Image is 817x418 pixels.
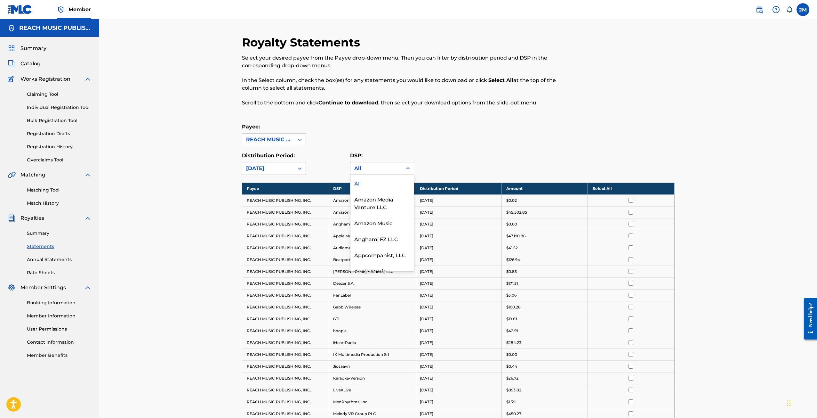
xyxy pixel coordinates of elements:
td: Apple Music [328,230,415,242]
td: Gabb Wireless [328,301,415,313]
td: REACH MUSIC PUBLISHING, INC. [242,348,328,360]
a: Public Search [753,3,766,16]
td: Deezer S.A. [328,277,415,289]
p: $41.52 [506,245,518,251]
img: Top Rightsholder [57,6,65,13]
div: Help [770,3,782,16]
img: expand [84,284,92,291]
a: Banking Information [27,299,92,306]
img: Works Registration [8,75,16,83]
div: All [350,175,414,191]
p: In the Select column, check the box(es) for any statements you would like to download or click at... [242,77,575,92]
a: Registration Drafts [27,130,92,137]
h5: REACH MUSIC PUBLISHING [19,24,92,32]
img: expand [84,171,92,179]
td: iHeartRadio [328,337,415,348]
p: $1.39 [506,399,515,405]
p: $45,502.85 [506,209,527,215]
span: Summary [20,45,46,52]
a: Member Benefits [27,352,92,359]
td: REACH MUSIC PUBLISHING, INC. [242,230,328,242]
div: Amazon Music [350,215,414,231]
td: Amazon Music [328,206,415,218]
p: $26.72 [506,375,518,381]
td: [DATE] [415,218,501,230]
img: Summary [8,45,15,52]
td: [DATE] [415,325,501,337]
a: Summary [27,230,92,237]
span: Works Registration [20,75,70,83]
td: [DATE] [415,348,501,360]
img: Accounts [8,24,15,32]
td: REACH MUSIC PUBLISHING, INC. [242,254,328,266]
img: Member Settings [8,284,15,291]
td: REACH MUSIC PUBLISHING, INC. [242,372,328,384]
a: Statements [27,243,92,250]
p: $284.23 [506,340,521,346]
img: expand [84,214,92,222]
div: Anghami FZ LLC [350,231,414,247]
td: [DATE] [415,372,501,384]
img: MLC Logo [8,5,32,14]
td: REACH MUSIC PUBLISHING, INC. [242,337,328,348]
label: Distribution Period: [242,152,295,159]
td: [DATE] [415,266,501,277]
p: $0.00 [506,352,517,357]
a: Rate Sheets [27,269,92,276]
a: CatalogCatalog [8,60,41,68]
td: hoopla [328,325,415,337]
a: Claiming Tool [27,91,92,98]
p: $893.82 [506,387,521,393]
td: [DATE] [415,396,501,408]
a: Annual Statements [27,256,92,263]
td: [DATE] [415,301,501,313]
td: REACH MUSIC PUBLISHING, INC. [242,194,328,206]
div: All [354,165,398,172]
th: Amount [501,183,588,194]
a: Bulk Registration Tool [27,117,92,124]
img: Royalties [8,214,15,222]
a: Member Information [27,313,92,319]
p: $3.06 [506,292,517,298]
div: Amazon Media Venture LLC [350,191,414,215]
p: $42.91 [506,328,518,334]
span: Member [68,6,91,13]
div: Chat Widget [785,387,817,418]
th: Distribution Period [415,183,501,194]
th: DSP [328,183,415,194]
td: [DATE] [415,206,501,218]
td: REACH MUSIC PUBLISHING, INC. [242,206,328,218]
td: [DATE] [415,360,501,372]
td: REACH MUSIC PUBLISHING, INC. [242,384,328,396]
td: [DATE] [415,242,501,254]
span: Royalties [20,214,44,222]
div: Appcompanist, LLC [350,247,414,263]
th: Payee [242,183,328,194]
div: Apple Music [350,263,414,279]
td: LiveXLive [328,384,415,396]
td: REACH MUSIC PUBLISHING, INC. [242,242,328,254]
p: $126.94 [506,257,520,263]
span: Catalog [20,60,41,68]
a: Individual Registration Tool [27,104,92,111]
td: REACH MUSIC PUBLISHING, INC. [242,289,328,301]
p: Scroll to the bottom and click , then select your download options from the slide-out menu. [242,99,575,107]
td: [DATE] [415,194,501,206]
a: Match History [27,200,92,207]
p: $0.83 [506,269,517,275]
td: REACH MUSIC PUBLISHING, INC. [242,313,328,325]
p: $100.28 [506,304,521,310]
td: REACH MUSIC PUBLISHING, INC. [242,277,328,289]
img: search [756,6,763,13]
p: Select your desired payee from the Payee drop-down menu. Then you can filter by distribution peri... [242,54,575,70]
img: help [772,6,780,13]
td: [DATE] [415,337,501,348]
p: $0.44 [506,364,517,369]
td: REACH MUSIC PUBLISHING, INC. [242,218,328,230]
img: expand [84,75,92,83]
td: REACH MUSIC PUBLISHING, INC. [242,325,328,337]
td: FanLabel [328,289,415,301]
iframe: Resource Center [799,293,817,345]
strong: Select All [488,77,513,83]
p: $47,190.86 [506,233,525,239]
